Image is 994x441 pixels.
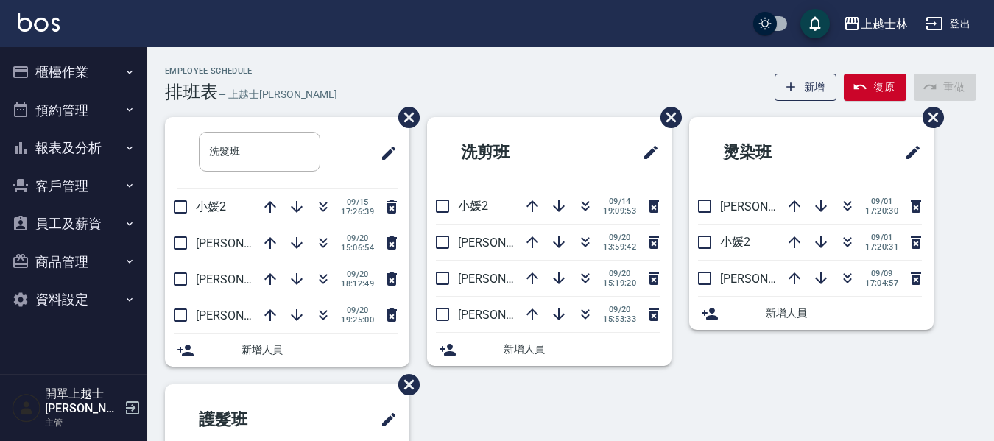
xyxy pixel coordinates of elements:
span: 09/20 [341,233,374,243]
span: 15:53:33 [603,314,636,324]
h2: Employee Schedule [165,66,337,76]
span: [PERSON_NAME]8 [458,308,553,322]
h2: 洗剪班 [439,126,582,179]
span: 09/01 [865,197,898,206]
span: 09/20 [341,269,374,279]
span: 小媛2 [720,235,750,249]
button: 商品管理 [6,243,141,281]
span: 小媛2 [458,199,488,213]
span: 17:20:31 [865,242,898,252]
span: 刪除班表 [387,363,422,406]
button: 資料設定 [6,281,141,319]
span: 09/14 [603,197,636,206]
button: 報表及分析 [6,129,141,167]
span: 09/20 [603,269,636,278]
span: 15:19:20 [603,278,636,288]
span: 19:25:00 [341,315,374,325]
button: 復原 [844,74,906,101]
span: 15:06:54 [341,243,374,253]
span: 09/20 [603,305,636,314]
span: [PERSON_NAME]12 [458,236,560,250]
span: 小媛2 [196,200,226,214]
button: 新增 [775,74,837,101]
span: 09/09 [865,269,898,278]
span: 修改班表的標題 [371,402,398,437]
span: 新增人員 [766,306,922,321]
button: 櫃檯作業 [6,53,141,91]
span: [PERSON_NAME]8 [720,200,815,214]
button: 客戶管理 [6,167,141,205]
div: 上越士林 [861,15,908,33]
span: 09/20 [603,233,636,242]
button: 預約管理 [6,91,141,130]
span: 修改班表的標題 [633,135,660,170]
span: [PERSON_NAME]12 [458,272,560,286]
input: 排版標題 [199,132,320,172]
button: 員工及薪資 [6,205,141,243]
img: Person [12,393,41,423]
span: 刪除班表 [649,96,684,139]
span: [PERSON_NAME]12 [196,308,297,322]
span: 13:59:42 [603,242,636,252]
span: [PERSON_NAME]8 [196,272,291,286]
span: 刪除班表 [912,96,946,139]
span: 刪除班表 [387,96,422,139]
span: 19:09:53 [603,206,636,216]
h5: 開單上越士[PERSON_NAME] [45,387,120,416]
span: [PERSON_NAME]12 [720,272,822,286]
img: Logo [18,13,60,32]
h2: 燙染班 [701,126,845,179]
button: 上越士林 [837,9,914,39]
p: 主管 [45,416,120,429]
span: 09/20 [341,306,374,315]
span: 修改班表的標題 [895,135,922,170]
button: 登出 [920,10,976,38]
h3: 排班表 [165,82,218,102]
div: 新增人員 [689,297,934,330]
span: 17:04:57 [865,278,898,288]
span: 修改班表的標題 [371,135,398,171]
h6: — 上越士[PERSON_NAME] [218,87,337,102]
span: 17:26:39 [341,207,374,216]
span: 18:12:49 [341,279,374,289]
span: 09/15 [341,197,374,207]
span: 09/01 [865,233,898,242]
div: 新增人員 [427,333,672,366]
div: 新增人員 [165,334,409,367]
span: 新增人員 [504,342,660,357]
button: save [800,9,830,38]
span: [PERSON_NAME]12 [196,236,297,250]
span: 新增人員 [242,342,398,358]
span: 17:20:30 [865,206,898,216]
